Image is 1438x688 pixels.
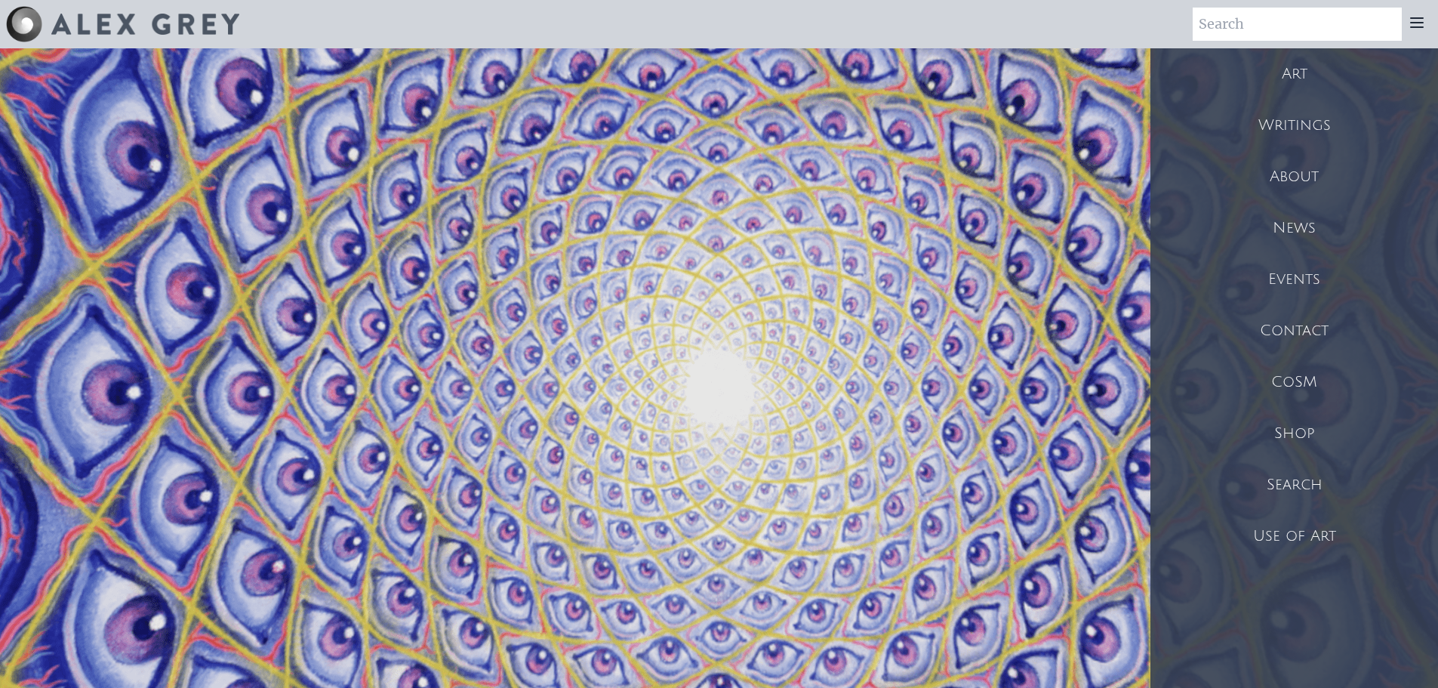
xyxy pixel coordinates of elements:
a: Writings [1150,100,1438,151]
a: Events [1150,254,1438,305]
a: News [1150,202,1438,254]
a: Art [1150,48,1438,100]
a: Shop [1150,408,1438,459]
a: CoSM [1150,356,1438,408]
input: Search [1193,8,1402,41]
a: Use of Art [1150,511,1438,562]
a: Search [1150,459,1438,511]
a: About [1150,151,1438,202]
a: Contact [1150,305,1438,356]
